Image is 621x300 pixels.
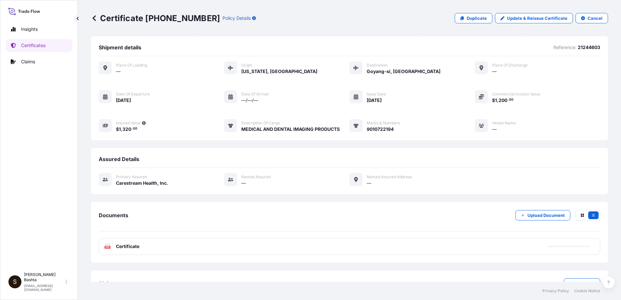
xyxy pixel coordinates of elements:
span: Carestream Health, Inc. [116,180,168,186]
span: [DATE] [116,97,131,104]
a: Cookie Notice [574,288,600,294]
span: [DATE] [367,97,382,104]
span: . [508,99,509,101]
span: Issue Date [367,92,386,97]
p: Claims [21,58,35,65]
p: [EMAIL_ADDRESS][DOMAIN_NAME] [24,284,64,292]
a: Privacy Policy [542,288,569,294]
button: Upload Document [515,210,570,220]
span: Description of cargo [241,120,280,126]
span: 00 [133,128,137,130]
span: , [121,127,122,131]
span: , [497,98,499,103]
p: File a Claim [570,280,594,287]
span: Certificate [116,243,139,250]
span: Origin [241,63,252,68]
span: — [367,180,371,186]
p: [PERSON_NAME] Bashta [24,272,64,282]
span: Commercial Invoice Value [492,92,540,97]
a: Duplicate [455,13,492,23]
a: Certificates [6,39,72,52]
p: Insights [21,26,38,32]
p: Upload Document [527,212,565,219]
span: —/—/— [241,97,258,104]
a: File a Claim [564,278,600,289]
span: Primary assured [116,174,147,180]
span: Place of Loading [116,63,147,68]
span: — [241,180,246,186]
span: 1 [119,127,121,131]
p: Update & Reissue Certificate [507,15,567,21]
span: Date of departure [116,92,150,97]
p: Cancel [588,15,602,21]
span: Place of discharge [492,63,527,68]
p: Reference: [553,44,577,51]
span: Assured Details [99,156,139,162]
span: Named Assured Address [367,174,412,180]
p: Policy Details [222,15,251,21]
span: 9010722194 [367,126,394,132]
span: — [492,68,497,75]
button: Cancel [576,13,608,23]
span: Date of arrival [241,92,269,97]
span: Destination [367,63,387,68]
span: 1 [495,98,497,103]
span: — [492,126,497,132]
span: Documents [99,212,128,219]
a: Insights [6,23,72,36]
span: 00 [509,99,513,101]
span: S [13,279,17,285]
a: Claims [6,55,72,68]
p: Certificate [PHONE_NUMBER] [91,13,220,23]
p: 21244603 [578,44,600,51]
span: Goyang-si, [GEOGRAPHIC_DATA] [367,68,440,75]
span: 200 [499,98,507,103]
span: Marks & Numbers [367,120,400,126]
p: Duplicate [467,15,487,21]
span: Named Assured [241,174,271,180]
span: $ [116,127,119,131]
span: 320 [122,127,131,131]
span: Shipment details [99,44,141,51]
span: Insured Value [116,120,141,126]
span: Claims [99,280,116,287]
span: MEDICAL AND DENTAL IMAGING PRODUCTS [241,126,340,132]
p: Certificates [21,42,45,49]
text: PDF [106,246,110,248]
span: [US_STATE], [GEOGRAPHIC_DATA] [241,68,317,75]
span: — [116,68,120,75]
a: Update & Reissue Certificate [495,13,573,23]
span: Vessel Name [492,120,516,126]
span: $ [492,98,495,103]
